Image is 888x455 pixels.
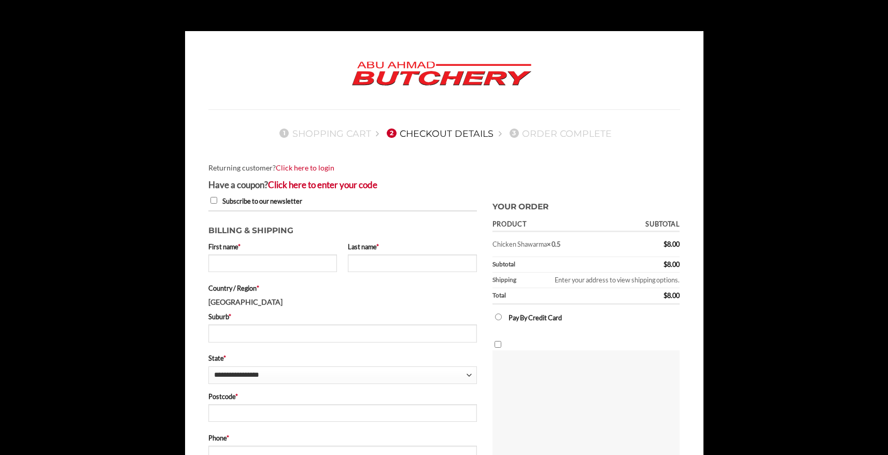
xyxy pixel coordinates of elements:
span: 1 [279,129,289,138]
th: Subtotal [492,257,615,273]
span: $ [664,260,667,268]
th: Product [492,217,615,232]
td: Chicken Shawarma [492,232,615,257]
div: Returning customer? [208,162,680,174]
strong: × 0.5 [547,240,560,248]
label: Last name [348,241,477,252]
a: 1Shopping Cart [276,128,371,139]
div: Have a coupon? [208,178,680,192]
bdi: 8.00 [664,240,680,248]
abbr: required [223,354,226,362]
a: Enter your coupon code [268,179,377,190]
a: 2Checkout details [384,128,494,139]
a: Click here to login [276,163,334,172]
label: First name [208,241,337,252]
abbr: required [227,434,229,442]
strong: [GEOGRAPHIC_DATA] [208,297,283,306]
abbr: required [235,392,238,401]
abbr: required [238,243,241,251]
span: $ [664,240,667,248]
span: Subscribe to our newsletter [222,197,302,205]
label: State [208,353,477,363]
bdi: 8.00 [664,260,680,268]
h3: Billing & Shipping [208,219,477,237]
label: Country / Region [208,283,477,293]
td: Enter your address to view shipping options. [525,273,680,288]
label: Phone [208,433,477,443]
label: Suburb [208,311,477,322]
label: Pay By Credit Card [509,314,562,322]
bdi: 8.00 [664,291,680,300]
th: Total [492,288,615,305]
abbr: required [376,243,379,251]
input: Abu-Ahmad-Butchery-Sydney-Online-Halal-Butcher-arrow blink [495,341,501,348]
label: Postcode [208,391,477,402]
th: Shipping [492,273,525,288]
abbr: required [257,284,259,292]
th: Subtotal [615,217,680,232]
nav: Checkout steps [208,120,680,147]
abbr: required [229,312,231,321]
span: 2 [387,129,396,138]
input: Subscribe to our newsletter [210,197,217,204]
img: Abu Ahmad Butchery [343,54,540,94]
h3: Your order [492,195,680,214]
span: $ [664,291,667,300]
